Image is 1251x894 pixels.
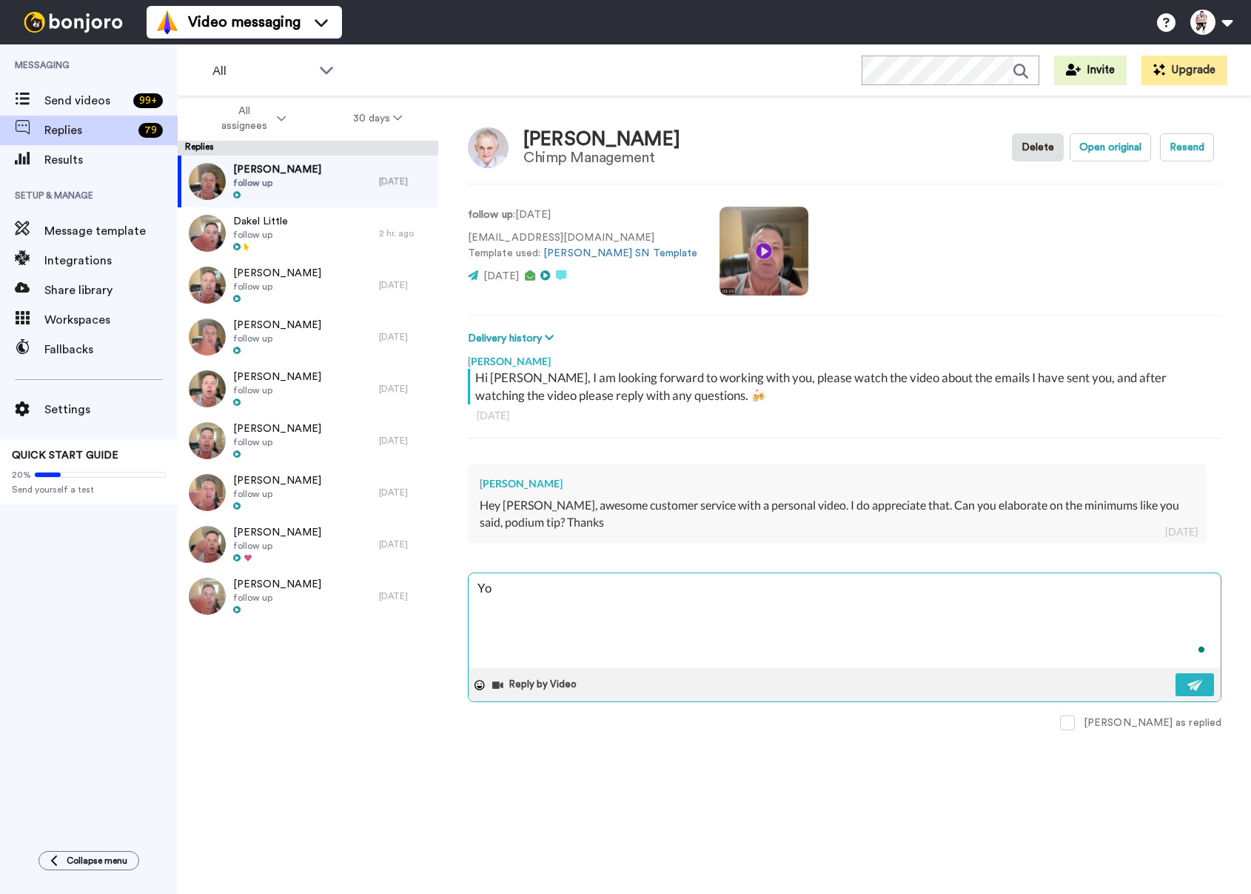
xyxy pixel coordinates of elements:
[133,93,163,108] div: 99 +
[233,281,321,293] span: follow up
[469,573,1221,668] textarea: To enrich screen reader interactions, please activate Accessibility in Grammarly extension settings
[523,129,680,150] div: [PERSON_NAME]
[233,473,321,488] span: [PERSON_NAME]
[189,370,226,407] img: 909a9cd7-e3e5-4058-b572-9d4c4cd9cbdc-thumb.jpg
[44,222,178,240] span: Message template
[233,318,321,333] span: [PERSON_NAME]
[1012,133,1064,161] button: Delete
[188,12,301,33] span: Video messaging
[178,415,438,467] a: [PERSON_NAME]follow up[DATE]
[189,474,226,511] img: da658e25-cc32-4ec5-bf56-2c72ff7e1705-thumb.jpg
[181,98,320,139] button: All assignees
[178,207,438,259] a: Dakel Littlefollow up2 hr. ago
[18,12,129,33] img: bj-logo-header-white.svg
[44,401,178,418] span: Settings
[178,156,438,207] a: [PERSON_NAME]follow up[DATE]
[480,476,1195,491] div: [PERSON_NAME]
[379,383,431,395] div: [DATE]
[12,484,166,496] span: Send yourself a test
[233,436,321,448] span: follow up
[379,176,431,187] div: [DATE]
[189,267,226,304] img: 15de0ef3-e6b3-44ab-962f-24c3b1130b20-thumb.jpg
[233,214,288,229] span: Dakel Little
[379,331,431,343] div: [DATE]
[212,62,312,80] span: All
[1187,679,1204,691] img: send-white.svg
[379,435,431,447] div: [DATE]
[523,150,680,166] div: Chimp Management
[233,162,321,177] span: [PERSON_NAME]
[233,177,321,189] span: follow up
[233,229,288,241] span: follow up
[44,311,178,329] span: Workspaces
[1141,56,1227,85] button: Upgrade
[483,271,519,281] span: [DATE]
[44,92,127,110] span: Send videos
[233,333,321,344] span: follow up
[233,421,321,436] span: [PERSON_NAME]
[379,538,431,550] div: [DATE]
[468,207,697,223] p: : [DATE]
[178,141,438,156] div: Replies
[155,10,179,34] img: vm-color.svg
[178,518,438,570] a: [PERSON_NAME]follow up[DATE]
[189,215,226,252] img: 13134ddb-f989-4b51-84a6-101a92da0122-thumb.jpg
[233,577,321,592] span: [PERSON_NAME]
[233,592,321,604] span: follow up
[189,163,226,200] img: 2cbf572a-e4e7-4fb9-ba37-44aa284b3b2c-thumb.jpg
[379,590,431,602] div: [DATE]
[480,497,1195,531] div: Hey [PERSON_NAME], awesome customer service with a personal video. I do appreciate that. Can you ...
[1070,133,1151,161] button: Open original
[38,851,139,870] button: Collapse menu
[468,347,1221,369] div: [PERSON_NAME]
[468,210,513,220] strong: follow up
[178,467,438,518] a: [PERSON_NAME]follow up[DATE]
[233,540,321,552] span: follow up
[379,487,431,498] div: [DATE]
[475,369,1218,404] div: Hi [PERSON_NAME], I am looking forward to working with you, please watch the video about the emai...
[44,341,178,358] span: Fallbacks
[1054,56,1127,85] button: Invite
[543,248,697,258] a: [PERSON_NAME] SN Template
[178,570,438,622] a: [PERSON_NAME]follow up[DATE]
[468,230,697,261] p: [EMAIL_ADDRESS][DOMAIN_NAME] Template used:
[320,105,436,132] button: 30 days
[233,488,321,500] span: follow up
[379,279,431,291] div: [DATE]
[178,311,438,363] a: [PERSON_NAME]follow up[DATE]
[189,526,226,563] img: 8122acd2-78c3-431f-97d1-3edea5a0cad9-thumb.jpg
[233,266,321,281] span: [PERSON_NAME]
[12,450,118,461] span: QUICK START GUIDE
[1084,715,1221,730] div: [PERSON_NAME] as replied
[44,151,178,169] span: Results
[468,127,509,168] img: Image of Steve Peters
[491,674,581,696] button: Reply by Video
[189,422,226,459] img: 0ff9b4e9-0642-428d-8892-cb4df1ea13ea-thumb.jpg
[379,227,431,239] div: 2 hr. ago
[468,330,558,347] button: Delivery history
[44,252,178,270] span: Integrations
[44,281,178,299] span: Share library
[189,578,226,615] img: d890f238-ab91-4d53-9a6e-33af984f619d-thumb.jpg
[477,408,1213,423] div: [DATE]
[1160,133,1214,161] button: Resend
[44,121,133,139] span: Replies
[233,525,321,540] span: [PERSON_NAME]
[233,384,321,396] span: follow up
[189,318,226,356] img: de4374e0-b8f0-43a9-807a-ba960f970633-thumb.jpg
[178,363,438,415] a: [PERSON_NAME]follow up[DATE]
[178,259,438,311] a: [PERSON_NAME]follow up[DATE]
[214,104,274,133] span: All assignees
[67,855,127,867] span: Collapse menu
[233,370,321,384] span: [PERSON_NAME]
[12,469,31,481] span: 20%
[1165,524,1198,539] div: [DATE]
[138,123,163,138] div: 79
